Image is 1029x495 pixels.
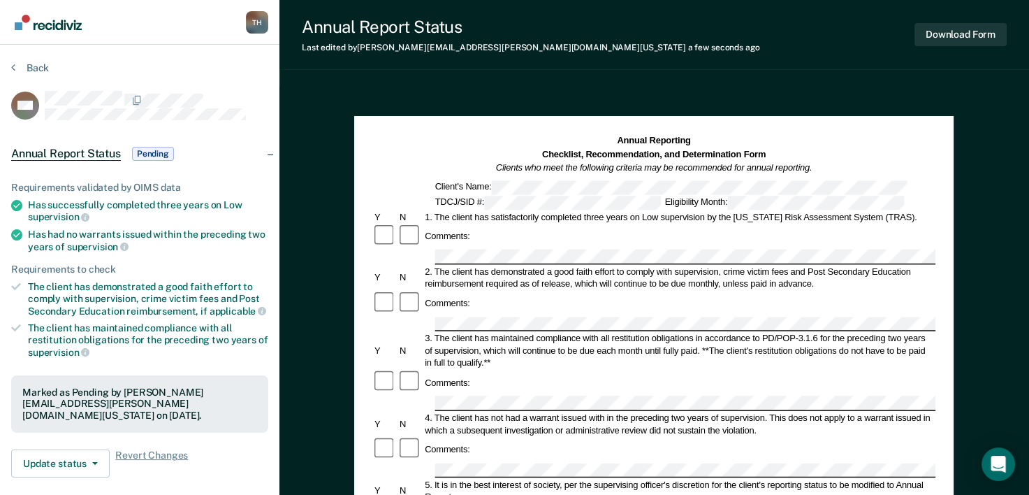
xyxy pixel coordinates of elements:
[423,210,936,222] div: 1. The client has satisfactorily completed three years on Low supervision by the [US_STATE] Risk ...
[423,333,936,369] div: 3. The client has maintained compliance with all restitution obligations in accordance to PD/POP-...
[246,11,268,34] div: T H
[423,230,472,242] div: Comments:
[423,412,936,436] div: 4. The client has not had a warrant issued with in the preceding two years of supervision. This d...
[115,450,188,478] span: Revert Changes
[210,306,266,317] span: applicable
[618,136,691,145] strong: Annual Reporting
[28,347,89,358] span: supervision
[15,15,82,30] img: Recidiviz
[423,443,472,455] div: Comments:
[28,322,268,358] div: The client has maintained compliance with all restitution obligations for the preceding two years of
[28,211,89,222] span: supervision
[397,210,423,222] div: N
[372,418,397,430] div: Y
[11,264,268,275] div: Requirements to check
[688,43,760,52] span: a few seconds ago
[981,447,1015,481] div: Open Intercom Messenger
[246,11,268,34] button: Profile dropdown button
[372,345,397,357] div: Y
[433,180,910,194] div: Client's Name:
[433,196,663,210] div: TDCJ/SID #:
[28,281,268,317] div: The client has demonstrated a good faith effort to comply with supervision, crime victim fees and...
[67,241,129,252] span: supervision
[423,297,472,309] div: Comments:
[496,163,812,173] em: Clients who meet the following criteria may be recommended for annual reporting.
[22,387,257,422] div: Marked as Pending by [PERSON_NAME][EMAIL_ADDRESS][PERSON_NAME][DOMAIN_NAME][US_STATE] on [DATE].
[397,345,423,357] div: N
[11,147,121,161] span: Annual Report Status
[663,196,906,210] div: Eligibility Month:
[28,229,268,252] div: Has had no warrants issued within the preceding two years of
[542,149,766,159] strong: Checklist, Recommendation, and Determination Form
[11,62,49,74] button: Back
[302,43,760,52] div: Last edited by [PERSON_NAME][EMAIL_ADDRESS][PERSON_NAME][DOMAIN_NAME][US_STATE]
[397,418,423,430] div: N
[372,272,397,284] div: Y
[423,266,936,290] div: 2. The client has demonstrated a good faith effort to comply with supervision, crime victim fees ...
[132,147,174,161] span: Pending
[302,17,760,37] div: Annual Report Status
[11,182,268,194] div: Requirements validated by OIMS data
[11,450,110,478] button: Update status
[372,210,397,222] div: Y
[397,272,423,284] div: N
[914,23,1007,46] button: Download Form
[28,199,268,223] div: Has successfully completed three years on Low
[423,376,472,388] div: Comments:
